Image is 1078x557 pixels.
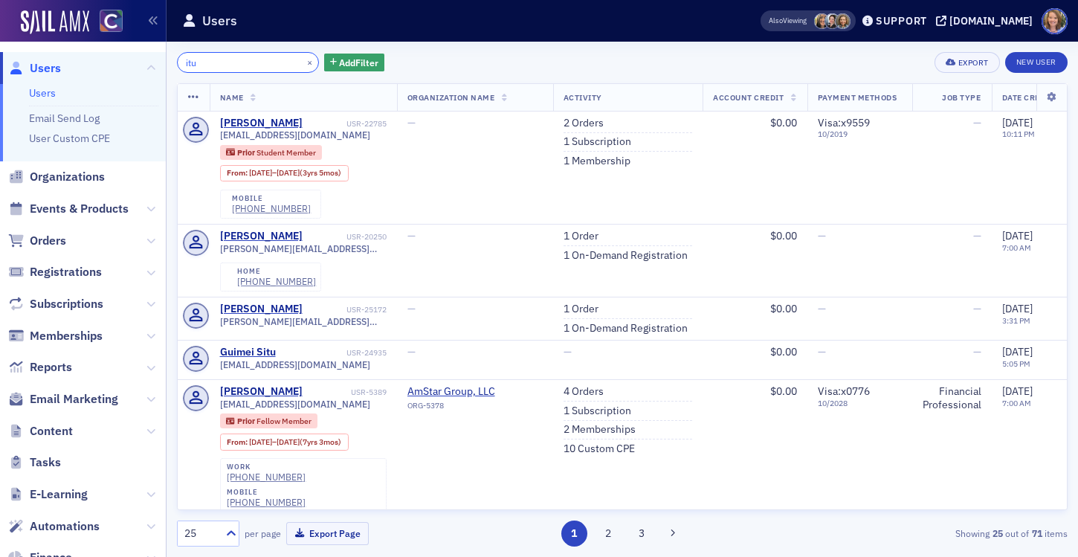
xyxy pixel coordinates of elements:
span: 10 / 2019 [818,129,902,139]
span: E-Learning [30,486,88,503]
button: × [303,55,317,68]
span: [DATE] [1002,229,1033,242]
span: — [407,229,416,242]
a: [PHONE_NUMBER] [227,497,306,508]
h1: Users [202,12,237,30]
strong: 25 [990,527,1005,540]
a: [PERSON_NAME] [220,303,303,316]
a: Tasks [8,454,61,471]
div: From: 2015-01-31 00:00:00 [220,434,349,450]
div: [PERSON_NAME] [220,230,303,243]
span: $0.00 [770,302,797,315]
div: Export [958,59,989,67]
span: 10 / 2028 [818,399,902,408]
a: E-Learning [8,486,88,503]
span: Name [220,92,244,103]
a: Events & Products [8,201,129,217]
a: Automations [8,518,100,535]
div: USR-25172 [305,305,387,315]
span: [DATE] [1002,384,1033,398]
span: Student Member [256,147,316,158]
span: [DATE] [1002,116,1033,129]
a: Registrations [8,264,102,280]
div: USR-22785 [305,119,387,129]
span: Subscriptions [30,296,103,312]
a: 2 Memberships [564,423,636,437]
span: Viewing [769,16,807,26]
span: [EMAIL_ADDRESS][DOMAIN_NAME] [220,359,370,370]
button: 1 [561,521,587,547]
span: Organizations [30,169,105,185]
span: — [818,229,826,242]
a: Guimei Situ [220,346,276,359]
a: Content [8,423,73,440]
span: Payment Methods [818,92,897,103]
a: Orders [8,233,66,249]
span: [DATE] [277,167,300,178]
div: Prior: Prior: Student Member [220,145,323,160]
span: Add Filter [339,56,378,69]
span: Tasks [30,454,61,471]
a: 1 Order [564,230,598,243]
span: [EMAIL_ADDRESS][DOMAIN_NAME] [220,129,370,141]
button: AddFilter [324,54,385,72]
a: 4 Orders [564,385,604,399]
span: [DATE] [277,437,300,447]
button: 3 [629,521,655,547]
div: USR-20250 [305,232,387,242]
div: – (7yrs 3mos) [249,437,341,447]
div: mobile [227,488,306,497]
button: Export Page [286,522,369,545]
a: 1 On-Demand Registration [564,249,688,263]
time: 10:11 PM [1002,129,1035,139]
a: 1 Subscription [564,405,631,418]
a: [PHONE_NUMBER] [237,276,316,287]
span: Email Marketing [30,391,118,408]
div: [DOMAIN_NAME] [949,14,1033,28]
a: AmStar Group, LLC [407,385,543,399]
span: [DATE] [1002,345,1033,358]
div: – (3yrs 5mos) [249,168,341,178]
span: — [973,229,981,242]
span: — [818,345,826,358]
span: — [407,345,416,358]
span: [DATE] [249,437,272,447]
span: [DATE] [249,167,272,178]
a: 10 Custom CPE [564,442,635,456]
a: [PERSON_NAME] [220,117,303,130]
div: From: 2019-09-08 00:00:00 [220,165,349,181]
a: New User [1005,52,1068,73]
div: Financial Professional [923,385,981,411]
span: Automations [30,518,100,535]
div: ORG-5378 [407,401,543,416]
div: [PHONE_NUMBER] [232,203,311,214]
time: 5:05 PM [1002,358,1030,369]
span: — [973,302,981,315]
span: — [564,345,572,358]
span: Users [30,60,61,77]
div: work [227,463,306,471]
span: Lauren Standiford [814,13,830,29]
span: Orders [30,233,66,249]
a: Reports [8,359,72,376]
span: [EMAIL_ADDRESS][DOMAIN_NAME] [220,399,370,410]
div: Prior: Prior: Fellow Member [220,413,318,428]
div: 25 [184,526,217,541]
span: — [407,302,416,315]
div: USR-24935 [278,348,387,358]
a: Email Send Log [29,112,100,125]
span: Visa : x9559 [818,116,870,129]
a: Prior Student Member [226,147,315,157]
a: Email Marketing [8,391,118,408]
span: Date Created [1002,92,1060,103]
a: Prior Fellow Member [226,416,311,426]
div: [PHONE_NUMBER] [227,471,306,483]
a: 1 On-Demand Registration [564,322,688,335]
span: — [973,345,981,358]
label: per page [245,527,281,540]
div: home [237,267,316,276]
span: Memberships [30,328,103,344]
